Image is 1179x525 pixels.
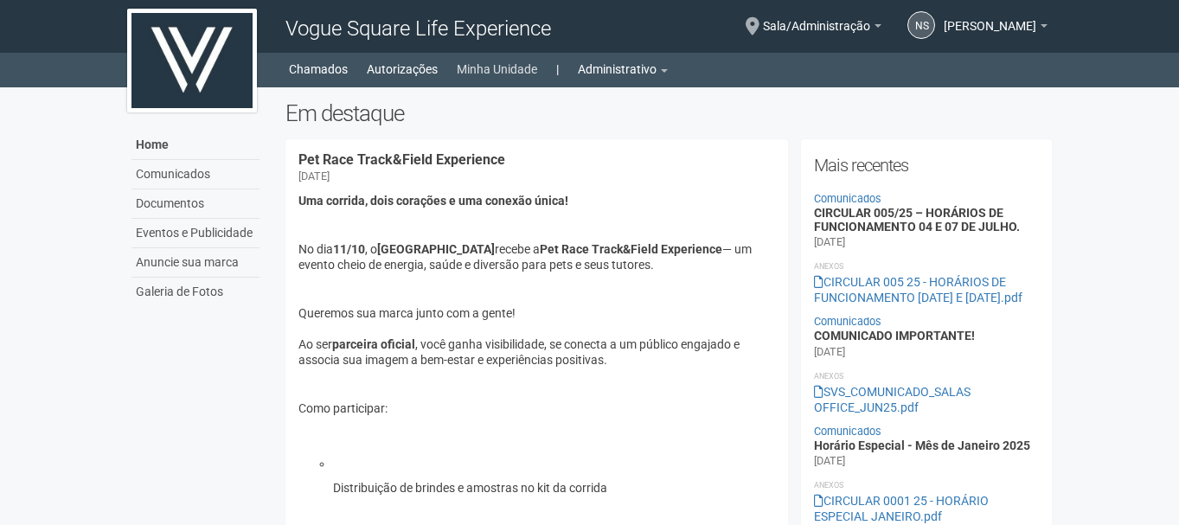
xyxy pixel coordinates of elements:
[556,57,559,81] a: |
[814,344,845,360] div: [DATE]
[367,57,438,81] a: Autorizações
[814,315,881,328] a: Comunicados
[131,248,260,278] a: Anuncie sua marca
[814,234,845,250] div: [DATE]
[814,494,989,523] a: CIRCULAR 0001 25 - HORÁRIO ESPECIAL JANEIRO.pdf
[814,206,1020,233] a: CIRCULAR 005/25 – HORÁRIOS DE FUNCIONAMENTO 04 E 07 DE JULHO.
[540,242,722,256] strong: Pet Race Track&Field Experience
[333,480,775,496] p: Distribuição de brindes e amostras no kit da corrida
[814,329,975,343] a: COMUNICADO IMPORTANTE!
[285,16,551,41] span: Vogue Square Life Experience
[814,259,1040,274] li: Anexos
[285,100,1053,126] h2: Em destaque
[578,57,668,81] a: Administrativo
[332,337,415,351] strong: parceira oficial
[457,57,537,81] a: Minha Unidade
[298,305,775,368] p: Queremos sua marca junto com a gente! Ao ser , você ganha visibilidade, se conecta a um público e...
[944,3,1036,33] span: Nicolle Silva
[814,152,1040,178] h2: Mais recentes
[298,151,505,168] a: Pet Race Track&Field Experience
[127,9,257,112] img: logo.jpg
[763,3,870,33] span: Sala/Administração
[944,22,1048,35] a: [PERSON_NAME]
[298,169,330,184] div: [DATE]
[131,160,260,189] a: Comunicados
[814,453,845,469] div: [DATE]
[333,242,365,256] strong: 11/10
[814,477,1040,493] li: Anexos
[131,131,260,160] a: Home
[298,241,775,272] p: No dia , o recebe a — um evento cheio de energia, saúde e diversão para pets e seus tutores.
[131,219,260,248] a: Eventos e Publicidade
[814,192,881,205] a: Comunicados
[131,278,260,306] a: Galeria de Fotos
[298,194,568,208] strong: Uma corrida, dois corações e uma conexão única!
[814,439,1030,452] a: Horário Especial - Mês de Janeiro 2025
[814,425,881,438] a: Comunicados
[131,189,260,219] a: Documentos
[289,57,348,81] a: Chamados
[814,385,971,414] a: SVS_COMUNICADO_SALAS OFFICE_JUN25.pdf
[907,11,935,39] a: NS
[814,275,1022,304] a: CIRCULAR 005 25 - HORÁRIOS DE FUNCIONAMENTO [DATE] E [DATE].pdf
[814,368,1040,384] li: Anexos
[298,400,775,416] p: Como participar:
[763,22,881,35] a: Sala/Administração
[377,242,495,256] strong: [GEOGRAPHIC_DATA]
